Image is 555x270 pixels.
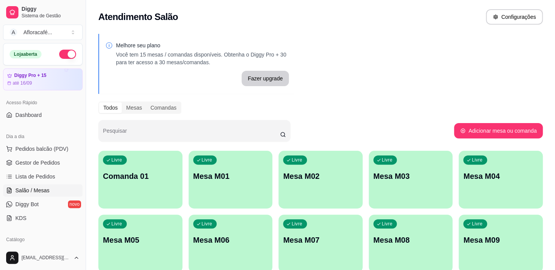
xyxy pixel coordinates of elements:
[15,214,27,222] span: KDS
[122,102,146,113] div: Mesas
[3,97,83,109] div: Acesso Rápido
[14,73,46,78] article: Diggy Pro + 15
[202,221,212,227] p: Livre
[382,221,393,227] p: Livre
[242,71,289,86] button: Fazer upgrade
[59,50,76,59] button: Alterar Status
[283,171,358,182] p: Mesa M02
[98,11,178,23] h2: Atendimento Salão
[472,157,482,163] p: Livre
[10,28,17,36] span: A
[3,170,83,183] a: Lista de Pedidos
[99,102,122,113] div: Todos
[15,173,55,180] span: Lista de Pedidos
[116,42,289,49] p: Melhore seu plano
[15,187,50,194] span: Salão / Mesas
[111,157,122,163] p: Livre
[454,123,543,138] button: Adicionar mesa ou comanda
[3,248,83,267] button: [EMAIL_ADDRESS][DOMAIN_NAME]
[3,198,83,210] a: Diggy Botnovo
[189,151,273,208] button: LivreMesa M01
[15,159,60,167] span: Gestor de Pedidos
[3,109,83,121] a: Dashboard
[10,50,41,58] div: Loja aberta
[146,102,181,113] div: Comandas
[3,184,83,197] a: Salão / Mesas
[3,157,83,169] a: Gestor de Pedidos
[292,221,302,227] p: Livre
[22,255,70,261] span: [EMAIL_ADDRESS][DOMAIN_NAME]
[111,221,122,227] p: Livre
[22,6,80,13] span: Diggy
[23,28,52,36] div: Afloracafé ...
[278,151,363,208] button: LivreMesa M02
[292,157,302,163] p: Livre
[15,145,68,153] span: Pedidos balcão (PDV)
[459,151,543,208] button: LivreMesa M04
[193,235,268,245] p: Mesa M06
[13,80,32,86] article: até 16/09
[283,235,358,245] p: Mesa M07
[103,235,178,245] p: Mesa M05
[3,233,83,246] div: Catálogo
[22,13,80,19] span: Sistema de Gestão
[373,171,448,182] p: Mesa M03
[103,130,280,138] input: Pesquisar
[463,171,538,182] p: Mesa M04
[103,171,178,182] p: Comanda 01
[463,235,538,245] p: Mesa M09
[3,3,83,22] a: DiggySistema de Gestão
[486,9,543,25] button: Configurações
[15,200,39,208] span: Diggy Bot
[202,157,212,163] p: Livre
[3,25,83,40] button: Select a team
[373,235,448,245] p: Mesa M08
[3,212,83,224] a: KDS
[472,221,482,227] p: Livre
[15,111,42,119] span: Dashboard
[382,157,393,163] p: Livre
[98,151,182,208] button: LivreComanda 01
[3,143,83,155] button: Pedidos balcão (PDV)
[369,151,453,208] button: LivreMesa M03
[116,51,289,66] p: Você tem 15 mesas / comandas disponíveis. Obtenha o Diggy Pro + 30 para ter acesso a 30 mesas/com...
[3,130,83,143] div: Dia a dia
[193,171,268,182] p: Mesa M01
[3,68,83,90] a: Diggy Pro + 15até 16/09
